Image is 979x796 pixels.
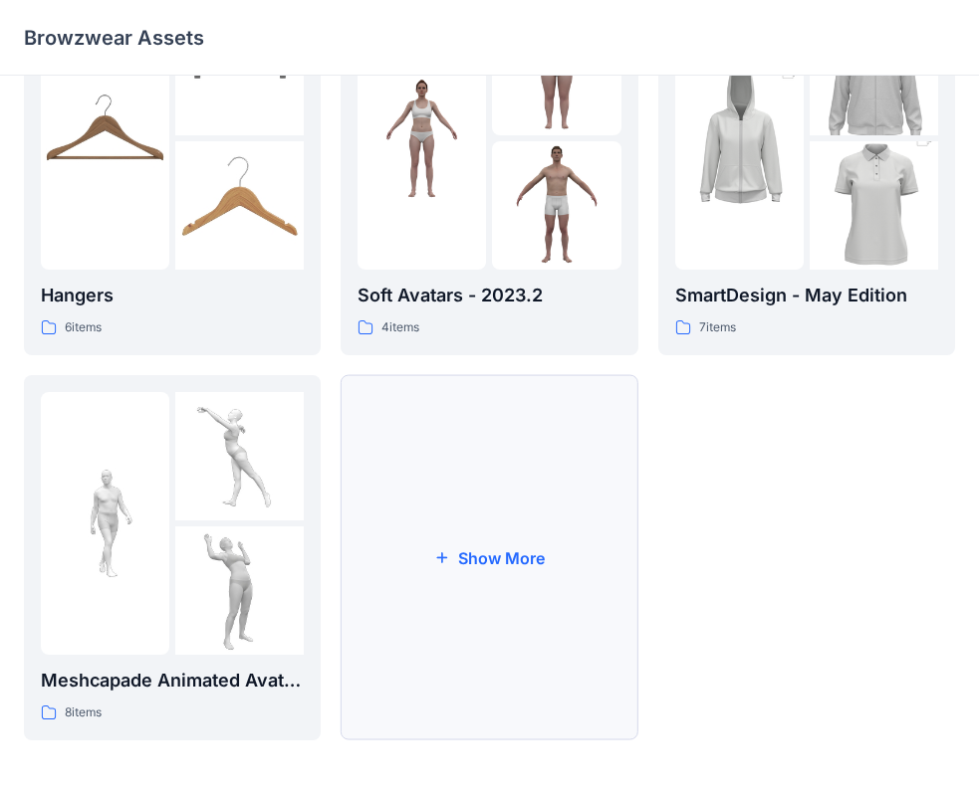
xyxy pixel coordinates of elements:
[65,317,102,338] p: 6 items
[41,459,169,587] img: folder 1
[675,42,804,235] img: folder 1
[381,317,419,338] p: 4 items
[810,109,938,302] img: folder 3
[358,282,620,309] p: Soft Avatars - 2023.2
[675,282,938,309] p: SmartDesign - May Edition
[492,141,620,270] img: folder 3
[41,667,304,695] p: Meshcapade Animated Avatars
[358,74,486,202] img: folder 1
[65,702,102,723] p: 8 items
[175,526,304,655] img: folder 3
[24,375,321,740] a: folder 1folder 2folder 3Meshcapade Animated Avatars8items
[699,317,736,338] p: 7 items
[24,24,204,52] p: Browzwear Assets
[41,74,169,202] img: folder 1
[175,141,304,270] img: folder 3
[175,392,304,520] img: folder 2
[41,282,304,309] p: Hangers
[341,375,637,740] button: Show More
